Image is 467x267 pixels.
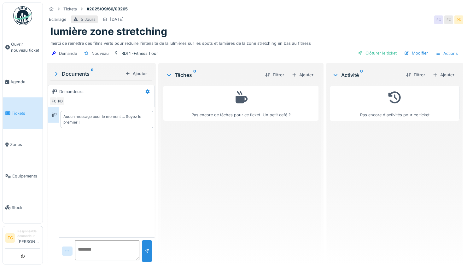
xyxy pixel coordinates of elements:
[56,97,65,106] div: PD
[402,49,430,57] div: Modifier
[110,16,124,22] div: [DATE]
[444,15,453,24] div: FC
[50,38,459,46] div: merci de remettre des films verts pour reduire l'intensité de la lulmières sur les spots et lumiè...
[430,71,457,79] div: Ajouter
[166,71,260,79] div: Tâches
[10,142,40,148] span: Zones
[289,71,316,79] div: Ajouter
[63,6,77,12] div: Tickets
[3,97,43,129] a: Tickets
[263,71,287,79] div: Filtrer
[360,71,363,79] sup: 0
[433,49,461,58] div: Actions
[49,16,66,22] div: Eclairage
[13,6,32,25] img: Badge_color-CXgf-gQk.svg
[50,26,167,38] h1: lumière zone stretching
[11,41,40,53] span: Ouvrir nouveau ticket
[84,6,130,12] strong: #2025/09/66/03265
[355,49,399,57] div: Clôturer le ticket
[50,97,58,106] div: FC
[91,70,94,78] sup: 0
[10,79,40,85] span: Agenda
[3,192,43,223] a: Stock
[5,229,40,249] a: FC Responsable demandeur[PERSON_NAME]
[53,70,123,78] div: Documents
[434,15,443,24] div: FC
[193,71,196,79] sup: 0
[91,50,109,56] div: Nouveau
[17,229,40,239] div: Responsable demandeur
[454,15,463,24] div: PD
[59,50,77,56] div: Demande
[3,160,43,192] a: Équipements
[3,29,43,66] a: Ouvrir nouveau ticket
[12,205,40,211] span: Stock
[404,71,428,79] div: Filtrer
[123,69,149,78] div: Ajouter
[3,66,43,98] a: Agenda
[5,233,15,243] li: FC
[12,173,40,179] span: Équipements
[121,50,158,56] div: RDI 1 -Fitness floor
[3,129,43,160] a: Zones
[167,89,314,118] div: Pas encore de tâches pour ce ticket. Un petit café ?
[59,89,84,95] div: Demandeurs
[81,16,96,22] div: 5 Jours
[332,71,401,79] div: Activité
[334,89,455,118] div: Pas encore d'activités pour ce ticket
[17,229,40,247] li: [PERSON_NAME]
[63,114,150,125] div: Aucun message pour le moment … Soyez le premier !
[12,110,40,116] span: Tickets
